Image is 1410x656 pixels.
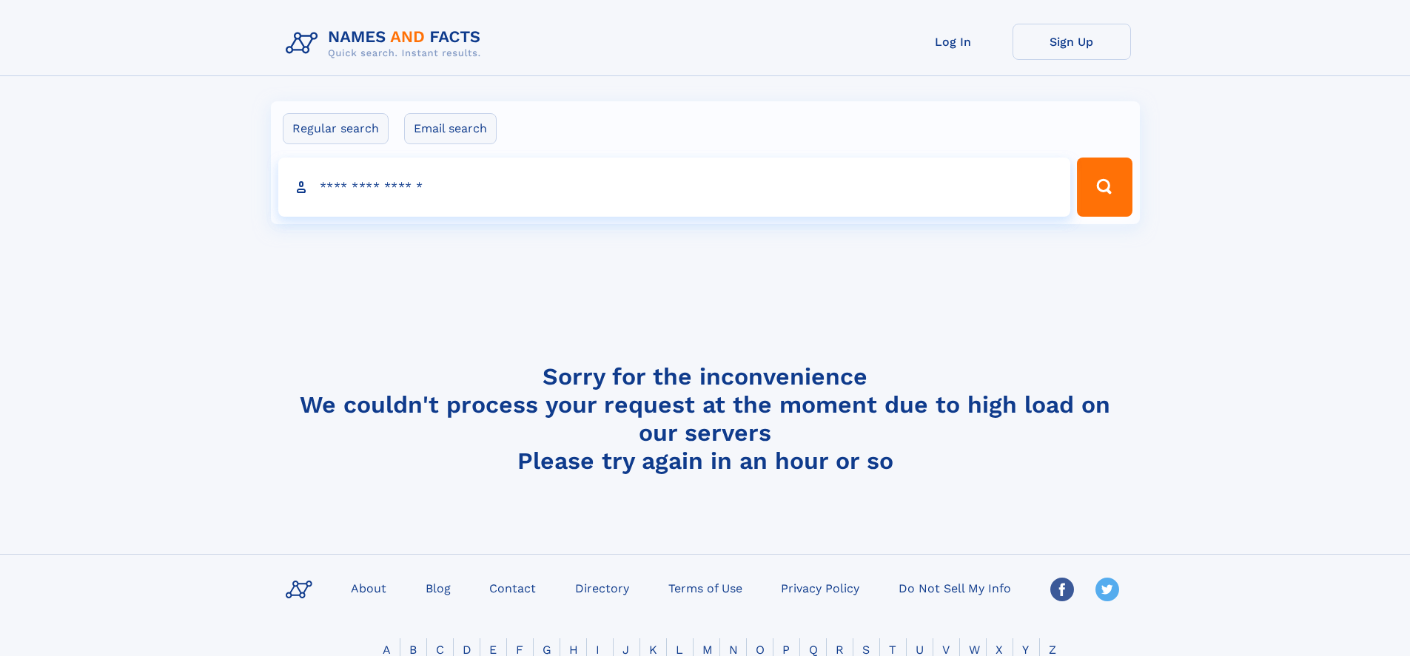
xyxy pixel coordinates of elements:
label: Regular search [283,113,389,144]
a: Privacy Policy [775,577,865,598]
a: Directory [569,577,635,598]
img: Logo Names and Facts [280,24,493,64]
input: search input [278,158,1071,217]
a: Sign Up [1013,24,1131,60]
a: Contact [483,577,542,598]
a: About [345,577,392,598]
img: Twitter [1095,578,1119,601]
button: Search Button [1077,158,1132,217]
h4: Sorry for the inconvenience We couldn't process your request at the moment due to high load on ou... [280,362,1131,475]
a: Do Not Sell My Info [893,577,1017,598]
a: Log In [894,24,1013,60]
img: Facebook [1050,578,1074,601]
label: Email search [404,113,497,144]
a: Blog [420,577,457,598]
a: Terms of Use [662,577,748,598]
